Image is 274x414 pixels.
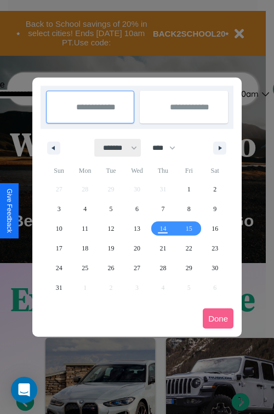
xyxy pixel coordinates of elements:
[82,238,88,258] span: 18
[202,162,228,179] span: Sat
[124,219,150,238] button: 13
[202,199,228,219] button: 9
[72,219,98,238] button: 11
[186,238,192,258] span: 22
[202,258,228,278] button: 30
[72,238,98,258] button: 18
[98,199,124,219] button: 5
[150,219,176,238] button: 14
[98,258,124,278] button: 26
[212,219,218,238] span: 16
[72,258,98,278] button: 25
[124,238,150,258] button: 20
[124,258,150,278] button: 27
[110,199,113,219] span: 5
[159,238,166,258] span: 21
[176,219,202,238] button: 15
[56,278,62,298] span: 31
[108,258,115,278] span: 26
[56,258,62,278] span: 24
[108,219,115,238] span: 12
[213,199,216,219] span: 9
[46,199,72,219] button: 3
[124,162,150,179] span: Wed
[46,258,72,278] button: 24
[176,179,202,199] button: 1
[56,219,62,238] span: 10
[150,162,176,179] span: Thu
[58,199,61,219] span: 3
[82,219,88,238] span: 11
[187,199,191,219] span: 8
[186,258,192,278] span: 29
[202,219,228,238] button: 16
[83,199,87,219] span: 4
[108,238,115,258] span: 19
[72,162,98,179] span: Mon
[98,162,124,179] span: Tue
[150,238,176,258] button: 21
[72,199,98,219] button: 4
[134,238,140,258] span: 20
[124,199,150,219] button: 6
[98,238,124,258] button: 19
[46,162,72,179] span: Sun
[176,238,202,258] button: 22
[176,199,202,219] button: 8
[203,308,233,329] button: Done
[186,219,192,238] span: 15
[212,238,218,258] span: 23
[159,219,166,238] span: 14
[202,238,228,258] button: 23
[46,278,72,298] button: 31
[46,219,72,238] button: 10
[150,258,176,278] button: 28
[134,219,140,238] span: 13
[212,258,218,278] span: 30
[176,258,202,278] button: 29
[82,258,88,278] span: 25
[46,238,72,258] button: 17
[159,258,166,278] span: 28
[202,179,228,199] button: 2
[98,219,124,238] button: 12
[161,199,164,219] span: 7
[187,179,191,199] span: 1
[134,258,140,278] span: 27
[150,199,176,219] button: 7
[56,238,62,258] span: 17
[213,179,216,199] span: 2
[135,199,139,219] span: 6
[11,377,37,403] div: Open Intercom Messenger
[176,162,202,179] span: Fri
[5,189,13,233] div: Give Feedback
